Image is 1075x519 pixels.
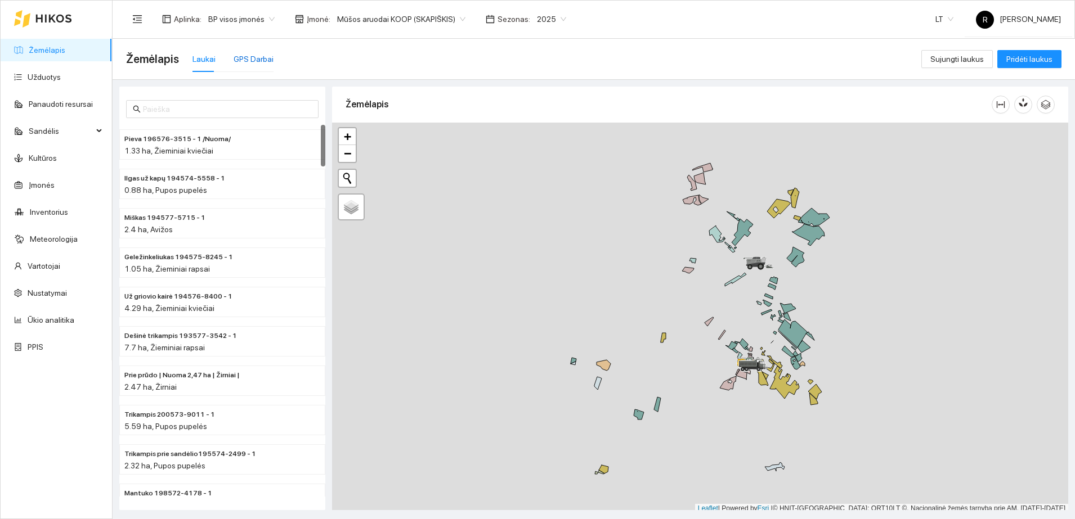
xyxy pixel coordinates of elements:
span: 7.7 ha, Žieminiai rapsai [124,343,205,352]
span: Žemėlapis [126,50,179,68]
span: Įmonė : [307,13,330,25]
input: Paieška [143,103,312,115]
span: Ilgas už kapų 194574-5558 - 1 [124,173,225,184]
span: | [771,504,773,512]
span: − [344,146,351,160]
span: Pieva 196576-3515 - 1 /Nuoma/ [124,134,231,145]
button: column-width [992,96,1010,114]
span: search [133,105,141,113]
a: PPIS [28,342,43,351]
a: Meteorologija [30,234,78,243]
span: Mantuko 198572-4178 - 1 [124,488,212,499]
a: Inventorius [30,207,68,216]
a: Įmonės [29,180,55,189]
div: | Powered by © HNIT-[GEOGRAPHIC_DATA]; ORT10LT ©, Nacionalinė žemės tarnyba prie AM, [DATE]-[DATE] [695,504,1068,513]
span: 1.33 ha, Žieminiai kviečiai [124,146,213,155]
span: Geležinkeliukas 194575-8245 - 1 [124,252,233,263]
a: Kultūros [29,154,57,163]
a: Zoom out [339,145,356,162]
a: Leaflet [698,504,718,512]
span: + [344,129,351,143]
div: Laukai [192,53,216,65]
span: Mūšos aruodai KOOP (SKAPIŠKIS) [337,11,465,28]
button: Sujungti laukus [921,50,993,68]
a: Nustatymai [28,288,67,297]
span: Trikampis prie sandėlio195574-2499 - 1 [124,449,256,459]
span: shop [295,15,304,24]
span: 2025 [537,11,566,28]
a: Pridėti laukus [997,55,1061,64]
a: Zoom in [339,128,356,145]
span: Miškas 194577-5715 - 1 [124,213,205,223]
span: Trikampis 200573-9011 - 1 [124,409,215,420]
span: 4.29 ha, Žieminiai kviečiai [124,304,214,313]
button: menu-fold [126,8,149,30]
span: 2.47 ha, Žirniai [124,382,177,391]
span: LT [935,11,953,28]
span: Už griovio kairė 194576-8400 - 1 [124,291,232,302]
span: 5.59 ha, Pupos pupelės [124,422,207,431]
span: 0.88 ha, Pupos pupelės [124,186,207,195]
span: menu-fold [132,14,142,24]
span: 2.32 ha, Pupos pupelės [124,461,205,470]
span: 1.05 ha, Žieminiai rapsai [124,264,210,273]
span: Pridėti laukus [1006,53,1052,65]
span: BP visos įmonės [208,11,275,28]
a: Ūkio analitika [28,315,74,324]
a: Layers [339,195,364,219]
span: column-width [992,100,1009,109]
button: Pridėti laukus [997,50,1061,68]
span: Aplinka : [174,13,201,25]
span: layout [162,15,171,24]
span: 2.4 ha, Avižos [124,225,173,234]
span: Prie prūdo | Nuoma 2,47 ha | Žirniai | [124,370,240,381]
span: Sezonas : [498,13,530,25]
span: Dešinė trikampis 193577-3542 - 1 [124,331,237,341]
button: Initiate a new search [339,170,356,187]
a: Esri [758,504,769,512]
span: R [983,11,988,29]
span: [PERSON_NAME] [976,15,1061,24]
a: Žemėlapis [29,46,65,55]
a: Sujungti laukus [921,55,993,64]
div: Žemėlapis [346,88,992,120]
a: Panaudoti resursai [29,100,93,109]
a: Užduotys [28,73,61,82]
span: Sandėlis [29,120,93,142]
div: GPS Darbai [234,53,274,65]
span: Sujungti laukus [930,53,984,65]
a: Vartotojai [28,261,60,270]
span: calendar [486,15,495,24]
